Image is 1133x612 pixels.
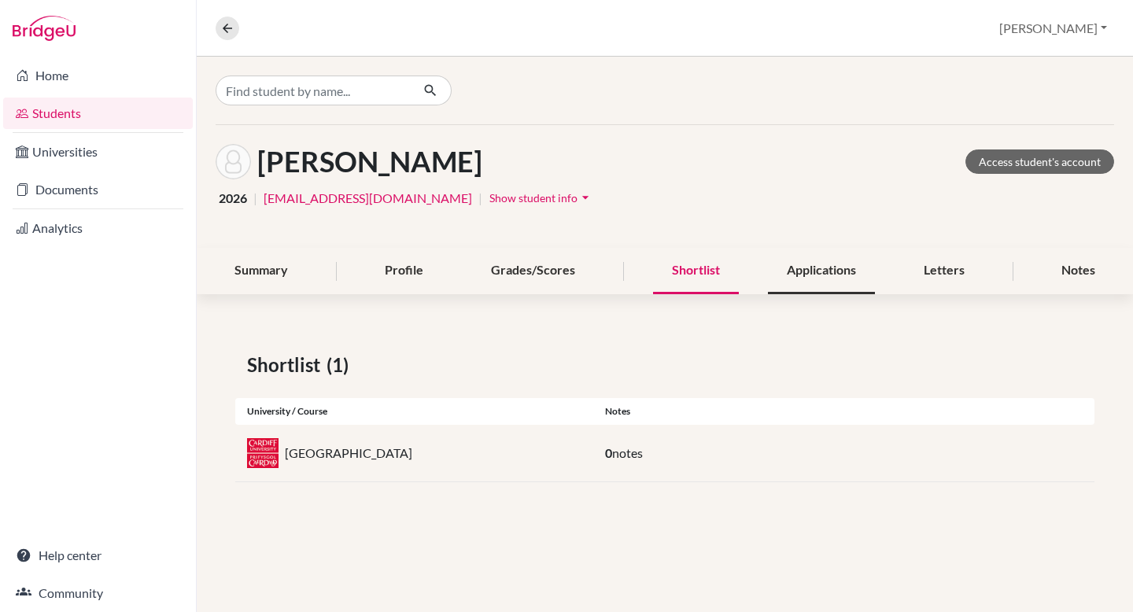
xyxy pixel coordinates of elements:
div: Grades/Scores [472,248,594,294]
a: Analytics [3,212,193,244]
a: Access student's account [965,149,1114,174]
i: arrow_drop_down [578,190,593,205]
a: Universities [3,136,193,168]
a: Community [3,577,193,609]
h1: [PERSON_NAME] [257,145,482,179]
div: Profile [366,248,442,294]
span: notes [612,445,643,460]
a: Documents [3,174,193,205]
div: Letters [905,248,984,294]
img: gb_c15_v2z1_dz5.png [247,438,279,468]
span: Shortlist [247,351,327,379]
div: Shortlist [653,248,739,294]
div: Notes [1043,248,1114,294]
span: | [253,189,257,208]
span: (1) [327,351,355,379]
img: Bridge-U [13,16,76,41]
a: Help center [3,540,193,571]
img: Samarveer Tuli's avatar [216,144,251,179]
a: Students [3,98,193,129]
a: Home [3,60,193,91]
div: University / Course [235,404,593,418]
span: | [478,189,482,208]
span: 0 [605,445,612,460]
button: [PERSON_NAME] [992,13,1114,43]
button: Show student infoarrow_drop_down [489,186,594,210]
div: Applications [768,248,875,294]
input: Find student by name... [216,76,411,105]
div: Notes [593,404,1094,418]
div: Summary [216,248,307,294]
span: 2026 [219,189,247,208]
a: [EMAIL_ADDRESS][DOMAIN_NAME] [264,189,472,208]
span: Show student info [489,191,578,205]
p: [GEOGRAPHIC_DATA] [285,444,412,463]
